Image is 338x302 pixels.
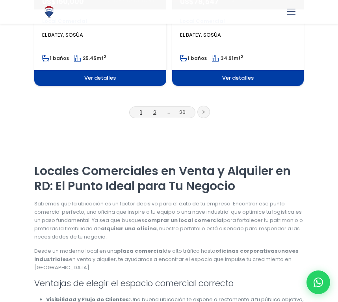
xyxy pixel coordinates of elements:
h3: Ventajas de elegir el espacio comercial correcto [34,278,304,289]
sup: 2 [104,54,106,60]
a: 2 [153,108,156,116]
b: comprar un local comercial [144,216,223,224]
span: EL BATEY, SOSÚA [180,31,221,39]
h2: Locales Comerciales en Venta y Alquiler en RD: El Punto Ideal para Tu Negocio [34,164,304,194]
span: mt [74,55,106,62]
span: 25.45 [83,55,97,62]
span: 34.91 [221,55,234,62]
span: 1 baños [42,55,69,62]
span: Sabemos que la ubicación es un factor decisivo para el éxito de tu empresa. Encontrar ese punto c... [34,200,302,224]
b: alquilar una oficina [101,225,157,232]
a: mobile menu [284,5,298,19]
b: plaza comercial [117,247,164,255]
span: , nuestro portafolio está diseñado para responder a las necesidades de tu negocio. [34,225,300,240]
span: mt [212,55,243,62]
span: en venta y alquiler, te ayudamos a encontrar el espacio que impulse tu crecimiento en [GEOGRAPHIC... [34,255,292,271]
span: Ver detalles [34,70,166,86]
a: 26 [179,108,186,116]
span: o [278,247,281,255]
a: 1 [140,108,142,116]
span: de alto tráfico hasta [164,247,215,255]
span: EL BATEY, SOSÚA [42,31,83,39]
img: Logo de REMAX [42,5,56,19]
span: 1 baños [180,55,207,62]
a: ... [167,108,170,116]
sup: 2 [241,54,243,60]
span: Desde un moderno local en una [34,247,117,255]
b: oficinas corporativas [215,247,278,255]
span: Ver detalles [172,70,304,86]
